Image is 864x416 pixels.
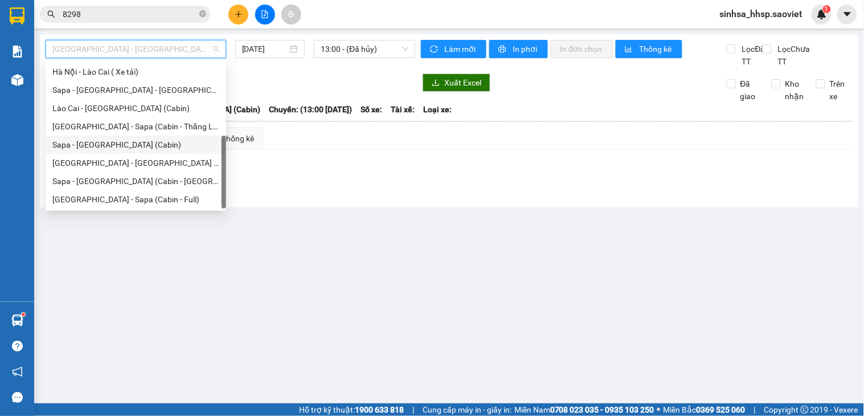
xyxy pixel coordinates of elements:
strong: 0369 525 060 [697,405,746,414]
span: Miền Nam [514,403,654,416]
span: Hỗ trợ kỹ thuật: [299,403,404,416]
span: Lọc Chưa TT [773,43,817,68]
span: close-circle [199,9,206,20]
span: aim [287,10,295,18]
span: close-circle [199,10,206,17]
div: Sapa - Hà Nội (Cabin) [46,136,226,154]
div: Sapa - Hà Nội (Cabin - Thăng Long) [46,172,226,190]
div: Lào Cai - Hà Nội (Cabin) [46,99,226,117]
span: bar-chart [625,45,634,54]
span: | [754,403,756,416]
div: [GEOGRAPHIC_DATA] - [GEOGRAPHIC_DATA] ([GEOGRAPHIC_DATA]) [52,157,219,169]
button: caret-down [837,5,857,25]
span: sync [430,45,440,54]
span: Chuyến: (13:00 [DATE]) [269,103,352,116]
span: 13:00 - (Đã hủy) [321,40,408,58]
span: printer [498,45,508,54]
span: Làm mới [444,43,477,55]
span: Miền Bắc [664,403,746,416]
span: sinhsa_hhsp.saoviet [711,7,812,21]
button: syncLàm mới [421,40,486,58]
img: solution-icon [11,46,23,58]
span: ⚪️ [657,407,661,412]
div: Hà Nội - Sapa (Cabin - Full) [46,190,226,209]
span: Cung cấp máy in - giấy in: [423,403,511,416]
img: warehouse-icon [11,315,23,327]
div: Hà Nội - Sapa (Cabin - Thăng Long) [46,117,226,136]
button: printerIn phơi [489,40,548,58]
button: aim [281,5,301,25]
span: search [47,10,55,18]
sup: 1 [22,313,25,316]
img: warehouse-icon [11,74,23,86]
div: Lào Cai - [GEOGRAPHIC_DATA] (Cabin) [52,102,219,115]
div: Sapa - Lào Cai - Hà Nội (Giường) [46,81,226,99]
span: file-add [261,10,269,18]
span: Loại xe: [423,103,452,116]
strong: 1900 633 818 [355,405,404,414]
span: message [12,392,23,403]
span: caret-down [842,9,853,19]
span: Kho nhận [781,78,809,103]
span: Hà Nội - Lào Cai (Cabin) [52,40,219,58]
span: plus [235,10,243,18]
span: Tài xế: [391,103,415,116]
div: Hà Nội - Lào Cai ( Xe tải) [52,66,219,78]
input: 13/09/2025 [242,43,288,55]
span: Số xe: [361,103,382,116]
div: Sapa - [GEOGRAPHIC_DATA] (Cabin) [52,138,219,151]
button: In đơn chọn [551,40,613,58]
span: copyright [801,406,809,414]
div: Thống kê [222,132,254,145]
div: Hà Nội - Lào Cai - Sapa (Giường) [46,154,226,172]
button: plus [228,5,248,25]
button: downloadXuất Excel [423,74,490,92]
img: icon-new-feature [817,9,827,19]
span: 1 [825,5,829,13]
span: notification [12,366,23,377]
span: In phơi [513,43,539,55]
button: bar-chartThống kê [616,40,682,58]
div: Sapa - [GEOGRAPHIC_DATA] (Cabin - [GEOGRAPHIC_DATA]) [52,175,219,187]
button: file-add [255,5,275,25]
span: question-circle [12,341,23,352]
div: Sapa - [GEOGRAPHIC_DATA] - [GEOGRAPHIC_DATA] ([GEOGRAPHIC_DATA]) [52,84,219,96]
strong: 0708 023 035 - 0935 103 250 [550,405,654,414]
span: Lọc Đã TT [738,43,767,68]
div: [GEOGRAPHIC_DATA] - Sapa (Cabin - Thăng Long) [52,120,219,133]
span: Trên xe [825,78,853,103]
div: Hà Nội - Lào Cai ( Xe tải) [46,63,226,81]
div: [GEOGRAPHIC_DATA] - Sapa (Cabin - Full) [52,193,219,206]
input: Tìm tên, số ĐT hoặc mã đơn [63,8,197,21]
span: | [412,403,414,416]
span: Thống kê [639,43,673,55]
img: logo-vxr [10,7,24,25]
span: Đã giao [736,78,763,103]
sup: 1 [823,5,831,13]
